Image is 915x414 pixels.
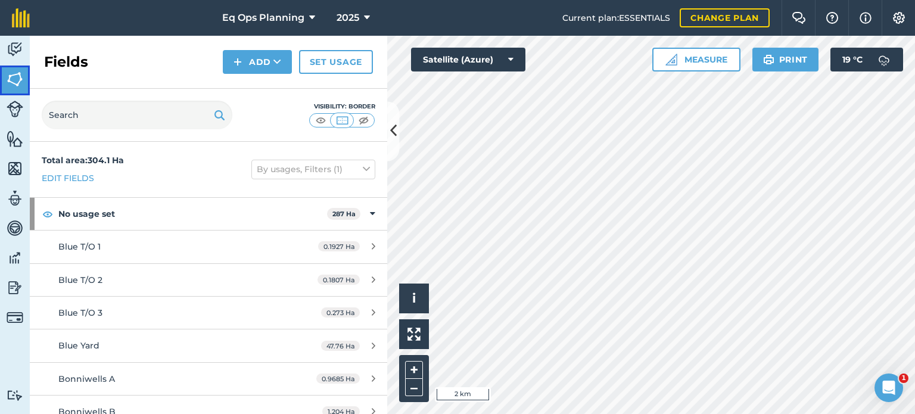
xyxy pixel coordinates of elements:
span: Current plan : ESSENTIALS [562,11,670,24]
a: Blue T/O 10.1927 Ha [30,231,387,263]
img: svg+xml;base64,PD94bWwgdmVyc2lvbj0iMS4wIiBlbmNvZGluZz0idXRmLTgiPz4KPCEtLSBHZW5lcmF0b3I6IEFkb2JlIE... [7,219,23,237]
span: 19 ° C [842,48,863,71]
a: Blue T/O 20.1807 Ha [30,264,387,296]
span: Eq Ops Planning [222,11,304,25]
img: A question mark icon [825,12,839,24]
img: fieldmargin Logo [12,8,30,27]
a: Edit fields [42,172,94,185]
img: svg+xml;base64,PHN2ZyB4bWxucz0iaHR0cDovL3d3dy53My5vcmcvMjAwMC9zdmciIHdpZHRoPSIxNCIgaGVpZ2h0PSIyNC... [234,55,242,69]
iframe: Intercom live chat [874,373,903,402]
img: Four arrows, one pointing top left, one top right, one bottom right and the last bottom left [407,328,421,341]
img: svg+xml;base64,PHN2ZyB4bWxucz0iaHR0cDovL3d3dy53My5vcmcvMjAwMC9zdmciIHdpZHRoPSIxOSIgaGVpZ2h0PSIyNC... [214,108,225,122]
input: Search [42,101,232,129]
h2: Fields [44,52,88,71]
strong: No usage set [58,198,327,230]
button: By usages, Filters (1) [251,160,375,179]
strong: Total area : 304.1 Ha [42,155,124,166]
button: – [405,379,423,396]
span: Blue T/O 1 [58,241,101,252]
button: 19 °C [830,48,903,71]
img: svg+xml;base64,PD94bWwgdmVyc2lvbj0iMS4wIiBlbmNvZGluZz0idXRmLTgiPz4KPCEtLSBHZW5lcmF0b3I6IEFkb2JlIE... [7,101,23,117]
div: No usage set287 Ha [30,198,387,230]
strong: 287 Ha [332,210,356,218]
span: 1 [899,373,908,383]
button: + [405,361,423,379]
a: Set usage [299,50,373,74]
img: svg+xml;base64,PD94bWwgdmVyc2lvbj0iMS4wIiBlbmNvZGluZz0idXRmLTgiPz4KPCEtLSBHZW5lcmF0b3I6IEFkb2JlIE... [7,309,23,326]
img: svg+xml;base64,PD94bWwgdmVyc2lvbj0iMS4wIiBlbmNvZGluZz0idXRmLTgiPz4KPCEtLSBHZW5lcmF0b3I6IEFkb2JlIE... [7,189,23,207]
div: Visibility: Border [309,102,375,111]
img: Two speech bubbles overlapping with the left bubble in the forefront [792,12,806,24]
span: Blue Yard [58,340,99,351]
img: A cog icon [892,12,906,24]
span: 2025 [337,11,359,25]
img: svg+xml;base64,PD94bWwgdmVyc2lvbj0iMS4wIiBlbmNvZGluZz0idXRmLTgiPz4KPCEtLSBHZW5lcmF0b3I6IEFkb2JlIE... [872,48,896,71]
img: svg+xml;base64,PHN2ZyB4bWxucz0iaHR0cDovL3d3dy53My5vcmcvMjAwMC9zdmciIHdpZHRoPSI1NiIgaGVpZ2h0PSI2MC... [7,130,23,148]
img: svg+xml;base64,PD94bWwgdmVyc2lvbj0iMS4wIiBlbmNvZGluZz0idXRmLTgiPz4KPCEtLSBHZW5lcmF0b3I6IEFkb2JlIE... [7,390,23,401]
a: Bonniwells A0.9685 Ha [30,363,387,395]
a: Blue Yard47.76 Ha [30,329,387,362]
img: svg+xml;base64,PHN2ZyB4bWxucz0iaHR0cDovL3d3dy53My5vcmcvMjAwMC9zdmciIHdpZHRoPSI1MCIgaGVpZ2h0PSI0MC... [313,114,328,126]
img: svg+xml;base64,PHN2ZyB4bWxucz0iaHR0cDovL3d3dy53My5vcmcvMjAwMC9zdmciIHdpZHRoPSIxNyIgaGVpZ2h0PSIxNy... [860,11,872,25]
img: svg+xml;base64,PHN2ZyB4bWxucz0iaHR0cDovL3d3dy53My5vcmcvMjAwMC9zdmciIHdpZHRoPSI1NiIgaGVpZ2h0PSI2MC... [7,160,23,178]
button: Measure [652,48,740,71]
img: svg+xml;base64,PHN2ZyB4bWxucz0iaHR0cDovL3d3dy53My5vcmcvMjAwMC9zdmciIHdpZHRoPSI1MCIgaGVpZ2h0PSI0MC... [356,114,371,126]
a: Change plan [680,8,770,27]
span: 0.1807 Ha [318,275,360,285]
img: svg+xml;base64,PD94bWwgdmVyc2lvbj0iMS4wIiBlbmNvZGluZz0idXRmLTgiPz4KPCEtLSBHZW5lcmF0b3I6IEFkb2JlIE... [7,41,23,58]
span: 47.76 Ha [321,341,360,351]
span: Blue T/O 2 [58,275,102,285]
button: Print [752,48,819,71]
span: 0.9685 Ha [316,373,360,384]
img: svg+xml;base64,PHN2ZyB4bWxucz0iaHR0cDovL3d3dy53My5vcmcvMjAwMC9zdmciIHdpZHRoPSIxOCIgaGVpZ2h0PSIyNC... [42,207,53,221]
span: 0.1927 Ha [318,241,360,251]
span: Blue T/O 3 [58,307,102,318]
button: i [399,284,429,313]
img: svg+xml;base64,PHN2ZyB4bWxucz0iaHR0cDovL3d3dy53My5vcmcvMjAwMC9zdmciIHdpZHRoPSI1MCIgaGVpZ2h0PSI0MC... [335,114,350,126]
img: svg+xml;base64,PD94bWwgdmVyc2lvbj0iMS4wIiBlbmNvZGluZz0idXRmLTgiPz4KPCEtLSBHZW5lcmF0b3I6IEFkb2JlIE... [7,249,23,267]
img: svg+xml;base64,PHN2ZyB4bWxucz0iaHR0cDovL3d3dy53My5vcmcvMjAwMC9zdmciIHdpZHRoPSIxOSIgaGVpZ2h0PSIyNC... [763,52,774,67]
span: i [412,291,416,306]
img: Ruler icon [665,54,677,66]
span: 0.273 Ha [321,307,360,317]
button: Add [223,50,292,74]
a: Blue T/O 30.273 Ha [30,297,387,329]
span: Bonniwells A [58,373,115,384]
button: Satellite (Azure) [411,48,525,71]
img: svg+xml;base64,PD94bWwgdmVyc2lvbj0iMS4wIiBlbmNvZGluZz0idXRmLTgiPz4KPCEtLSBHZW5lcmF0b3I6IEFkb2JlIE... [7,279,23,297]
img: svg+xml;base64,PHN2ZyB4bWxucz0iaHR0cDovL3d3dy53My5vcmcvMjAwMC9zdmciIHdpZHRoPSI1NiIgaGVpZ2h0PSI2MC... [7,70,23,88]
